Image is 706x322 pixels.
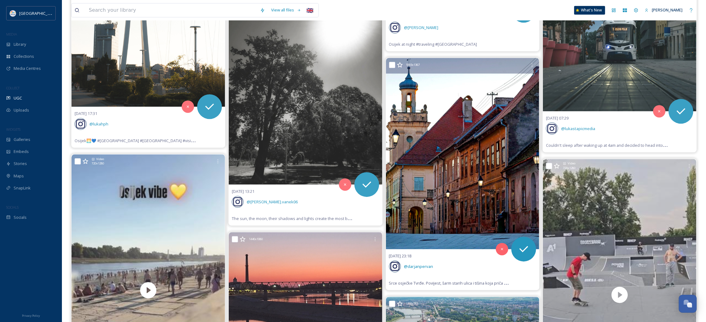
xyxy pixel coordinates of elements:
[86,3,257,17] input: Search your library
[14,95,22,101] span: UGC
[642,4,686,16] a: [PERSON_NAME]
[389,253,412,259] span: [DATE] 23:18
[96,157,104,161] span: Video
[6,86,19,90] span: COLLECT
[14,173,24,179] span: Maps
[14,66,41,71] span: Media Centres
[561,126,595,131] span: @ lukastapicmedia
[249,237,263,241] span: 1440 x 1080
[652,7,682,13] span: [PERSON_NAME]
[14,214,27,220] span: Socials
[406,63,420,67] span: 1093 x 1367
[90,121,109,127] span: @ lukahph
[19,10,58,16] span: [GEOGRAPHIC_DATA]
[406,302,418,306] span: 1168 x 783
[14,161,27,167] span: Stories
[232,189,254,194] span: [DATE] 13:21
[10,10,16,16] img: HTZ_logo_EN.svg
[92,161,104,166] span: 720 x 1280
[6,205,19,210] span: SOCIALS
[6,32,17,36] span: MEDIA
[75,111,97,116] span: [DATE] 17:31
[546,115,569,121] span: [DATE] 07:29
[386,58,539,249] img: Srce osječke Tvrđe. Povijest, šarm starih ulica i tišina koja priča priče starije od stoljeća. #O...
[679,295,697,313] button: Open Chat
[268,4,304,16] a: View all files
[14,41,26,47] span: Library
[389,41,477,47] span: Osijek at night #traveling #[GEOGRAPHIC_DATA]
[22,314,40,318] span: Privacy Policy
[247,199,298,205] span: @ [PERSON_NAME].vanek06
[568,161,575,166] span: Video
[14,149,29,155] span: Embeds
[304,5,315,16] div: 🇬🇧
[14,53,34,59] span: Collections
[14,185,31,191] span: SnapLink
[404,25,438,30] span: @ [PERSON_NAME]
[563,166,575,170] span: 720 x 1280
[6,127,20,132] span: WIDGETS
[404,264,433,269] span: @ darjanpervan
[14,107,29,113] span: Uploads
[14,137,30,142] span: Galleries
[75,138,316,143] span: Osijek🌅💙 #[GEOGRAPHIC_DATA] #[GEOGRAPHIC_DATA] #visitosijek #photography #[GEOGRAPHIC_DATA] #[GEO...
[22,311,40,319] a: Privacy Policy
[574,6,605,15] a: What's New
